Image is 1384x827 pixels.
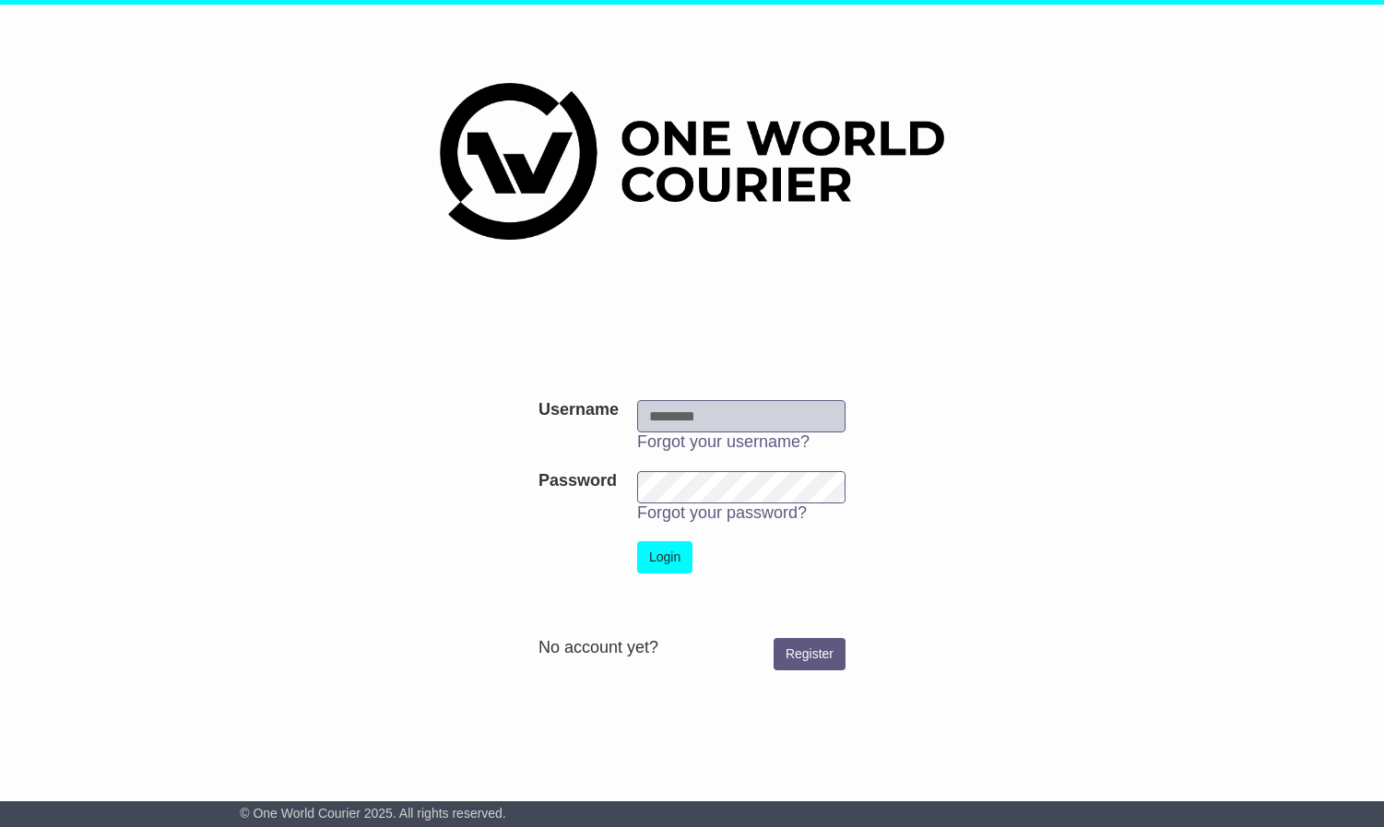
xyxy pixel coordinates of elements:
[538,400,619,420] label: Username
[637,432,810,451] a: Forgot your username?
[637,503,807,522] a: Forgot your password?
[538,471,617,491] label: Password
[774,638,846,670] a: Register
[240,806,506,821] span: © One World Courier 2025. All rights reserved.
[637,541,692,573] button: Login
[538,638,846,658] div: No account yet?
[440,83,943,240] img: One World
